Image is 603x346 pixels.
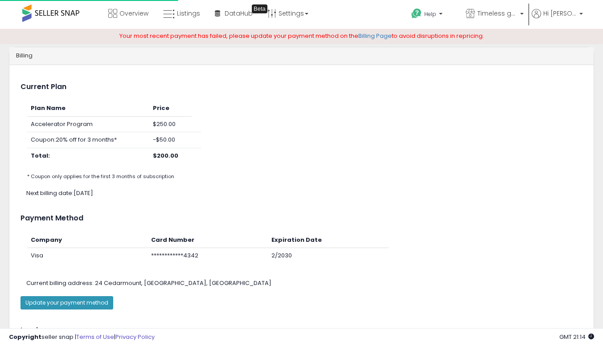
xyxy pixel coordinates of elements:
td: Visa [27,248,148,264]
td: -$50.00 [149,132,192,148]
th: Expiration Date [268,232,388,248]
b: Total: [31,151,50,160]
h3: Current Plan [21,83,582,91]
i: Get Help [411,8,422,19]
div: Next billing date: [DATE] [20,189,595,198]
td: $250.00 [149,116,192,132]
span: Timeless goods [477,9,517,18]
span: 2025-09-10 21:14 GMT [559,333,594,341]
h3: Invoices [21,326,582,334]
span: DataHub [225,9,253,18]
td: Accelerator Program [27,116,149,132]
td: Coupon: 20% off for 3 months* [27,132,149,148]
a: Help [404,1,458,29]
div: Billing [9,47,594,65]
a: Billing Page [358,32,392,40]
span: Your most recent payment has failed, please update your payment method on the to avoid disruption... [119,32,484,40]
small: * Coupon only applies for the first 3 months of subscription [27,173,174,180]
span: Overview [119,9,148,18]
h3: Payment Method [21,214,582,222]
div: Tooltip anchor [252,4,267,13]
th: Company [27,232,148,248]
th: Plan Name [27,101,149,116]
strong: Copyright [9,333,41,341]
span: Hi [PERSON_NAME] [543,9,577,18]
div: 24 Cedarmount, [GEOGRAPHIC_DATA], [GEOGRAPHIC_DATA] [20,279,595,288]
td: 2/2030 [268,248,388,264]
b: $200.00 [153,151,178,160]
th: Card Number [148,232,268,248]
a: Hi [PERSON_NAME] [532,9,583,29]
th: Price [149,101,192,116]
span: Help [424,10,436,18]
span: Current billing address: [26,279,94,287]
span: Listings [177,9,200,18]
div: seller snap | | [9,333,155,342]
a: Terms of Use [76,333,114,341]
button: Update your payment method [21,296,113,309]
a: Privacy Policy [115,333,155,341]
